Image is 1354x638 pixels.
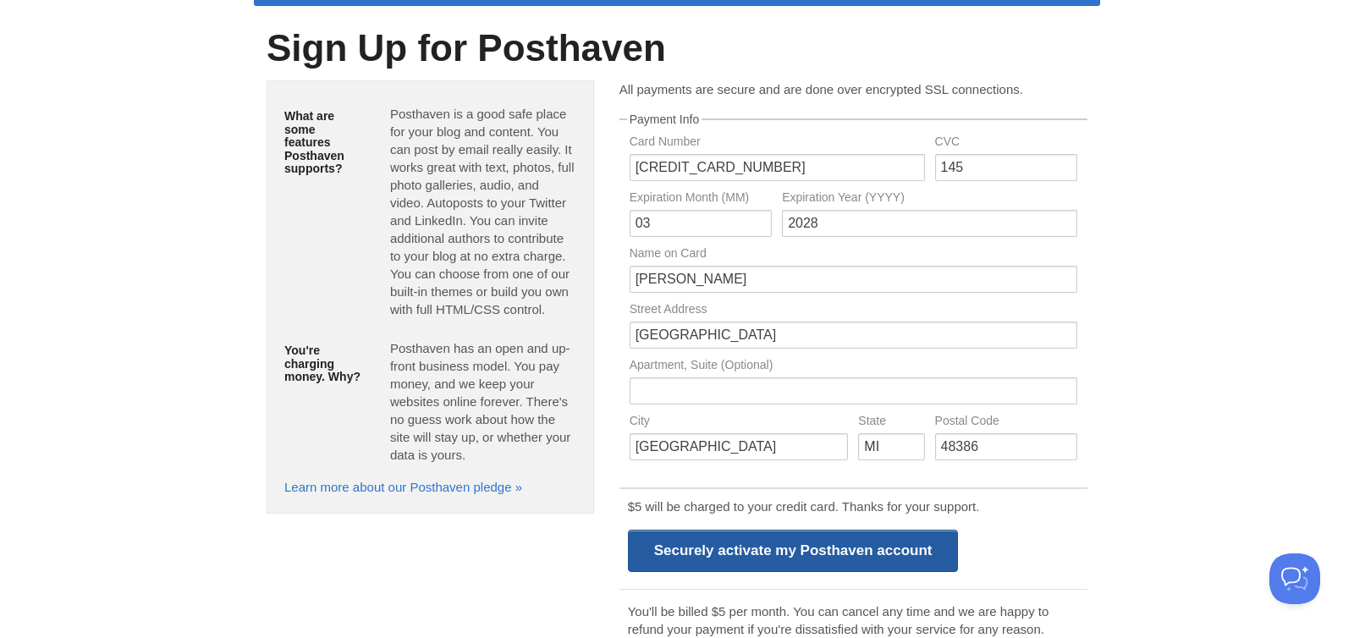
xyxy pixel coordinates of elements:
h5: What are some features Posthaven supports? [284,110,365,175]
p: All payments are secure and are done over encrypted SSL connections. [619,80,1087,98]
label: Street Address [630,303,1077,319]
p: $5 will be charged to your credit card. Thanks for your support. [628,498,1079,515]
label: Card Number [630,135,925,151]
legend: Payment Info [627,113,702,125]
label: CVC [935,135,1077,151]
label: Name on Card [630,247,1077,263]
p: Posthaven is a good safe place for your blog and content. You can post by email really easily. It... [390,105,576,318]
p: You'll be billed $5 per month. You can cancel any time and we are happy to refund your payment if... [628,602,1079,638]
p: Posthaven has an open and up-front business model. You pay money, and we keep your websites onlin... [390,339,576,464]
label: Expiration Month (MM) [630,191,772,207]
label: State [858,415,924,431]
label: Expiration Year (YYYY) [782,191,1077,207]
a: Learn more about our Posthaven pledge » [284,480,522,494]
input: Securely activate my Posthaven account [628,530,959,572]
label: Postal Code [935,415,1077,431]
h5: You're charging money. Why? [284,344,365,383]
label: City [630,415,849,431]
h1: Sign Up for Posthaven [267,28,1087,69]
label: Apartment, Suite (Optional) [630,359,1077,375]
iframe: Help Scout Beacon - Open [1269,553,1320,604]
